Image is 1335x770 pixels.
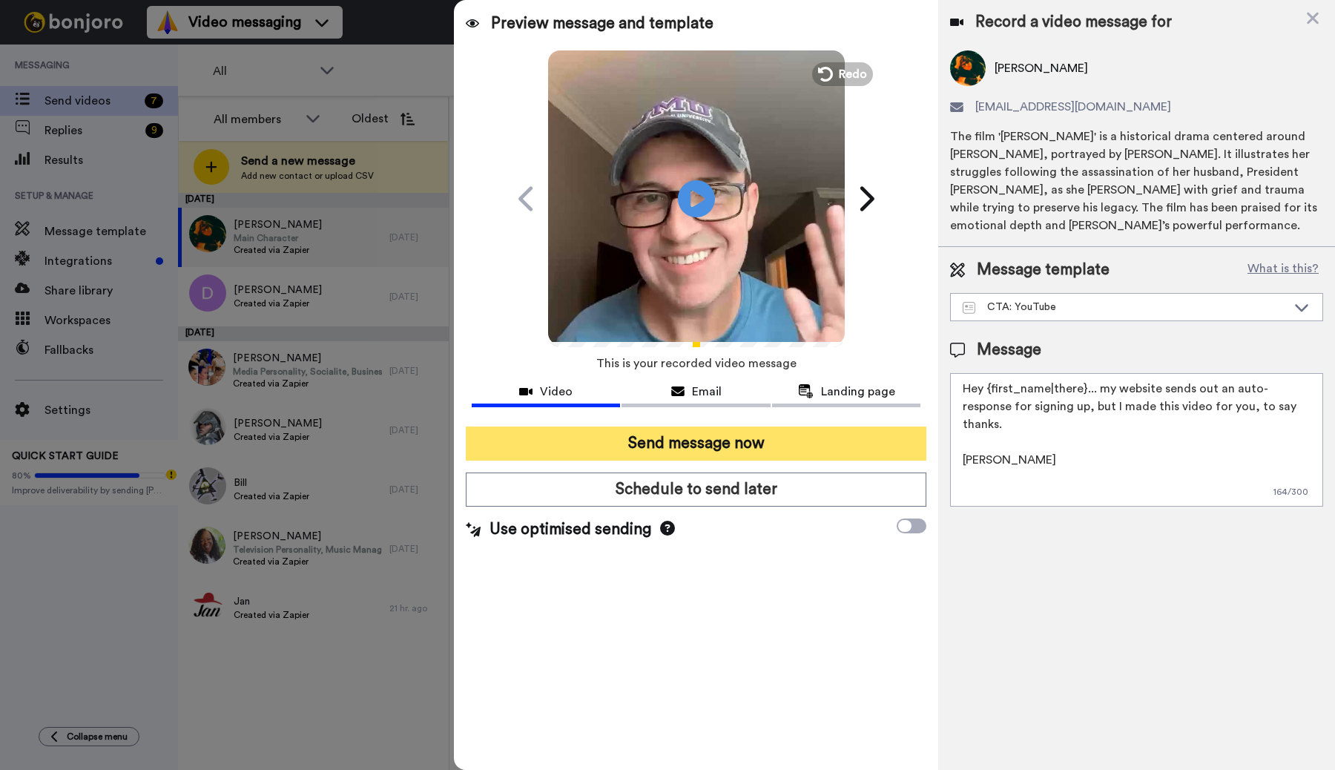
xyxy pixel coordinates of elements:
[489,519,651,541] span: Use optimised sending
[596,347,797,380] span: This is your recorded video message
[466,427,926,461] button: Send message now
[975,98,1171,116] span: [EMAIL_ADDRESS][DOMAIN_NAME]
[466,473,926,507] button: Schedule to send later
[977,259,1110,281] span: Message template
[950,128,1323,234] div: The film '[PERSON_NAME]' is a historical drama centered around [PERSON_NAME], portrayed by [PERSO...
[950,373,1323,507] textarea: Hey {first_name|there}... my website sends out an auto-response for signing up, but I made this v...
[963,300,1287,315] div: CTA: YouTube
[963,302,975,314] img: Message-temps.svg
[540,383,573,401] span: Video
[692,383,722,401] span: Email
[1243,259,1323,281] button: What is this?
[977,339,1041,361] span: Message
[821,383,895,401] span: Landing page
